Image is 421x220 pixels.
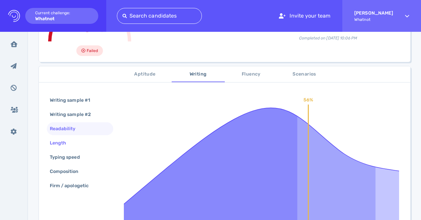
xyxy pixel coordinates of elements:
[304,97,313,103] text: 56%
[354,10,393,16] strong: [PERSON_NAME]
[48,124,84,134] div: Readability
[48,152,88,162] div: Typing speed
[176,70,221,79] span: Writing
[282,70,327,79] span: Scenarios
[48,167,87,176] div: Composition
[48,181,97,191] div: Firm / apologetic
[354,17,393,22] span: Whatnot
[48,110,99,119] div: Writing sample #2
[48,95,98,105] div: Writing sample #1
[123,70,168,79] span: Aptitude
[229,70,274,79] span: Fluency
[254,30,402,41] div: Completed on [DATE] 10:06 PM
[87,47,98,55] span: Failed
[48,138,74,148] div: Length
